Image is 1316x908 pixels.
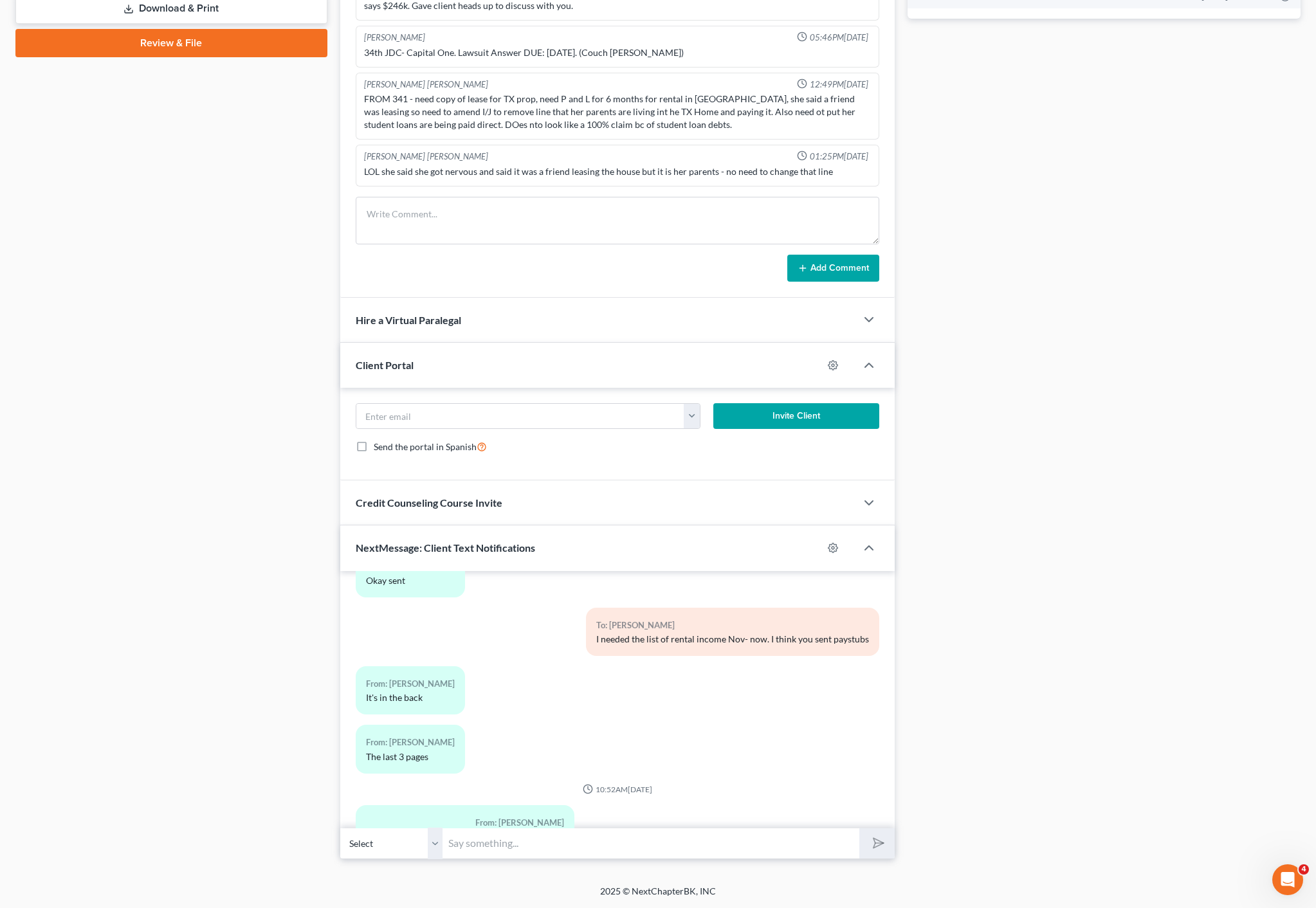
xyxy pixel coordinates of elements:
span: Credit Counseling Course Invite [356,496,502,509]
div: To: [PERSON_NAME] [596,618,869,633]
div: It's in the back [366,691,455,704]
span: Send the portal in Spanish [374,441,477,452]
div: LOL she said she got nervous and said it was a friend leasing the house but it is her parents - n... [364,165,872,178]
input: Enter email [356,404,685,428]
span: 05:46PM[DATE] [810,32,868,44]
div: Okay sent [366,574,455,587]
div: FROM 341 - need copy of lease for TX prop, need P and L for 6 months for rental in [GEOGRAPHIC_DA... [364,93,872,131]
div: From: [PERSON_NAME] [366,676,455,691]
span: 12:49PM[DATE] [810,78,868,91]
div: [PERSON_NAME] [PERSON_NAME] [364,150,488,163]
input: Say something... [443,828,860,859]
button: Add Comment [787,255,879,282]
span: 4 [1299,864,1309,875]
div: From: [PERSON_NAME] [366,815,564,830]
span: NextMessage: Client Text Notifications [356,541,535,554]
div: I needed the list of rental income Nov- now. I think you sent paystubs [596,633,869,646]
span: 01:25PM[DATE] [810,150,868,163]
span: Hire a Virtual Paralegal [356,314,461,326]
div: 2025 © NextChapterBK, INC [291,885,1025,908]
div: 34th JDC- Capital One. Lawsuit Answer DUE: [DATE]. (Couch [PERSON_NAME]) [364,46,872,59]
div: 10:52AM[DATE] [356,784,880,795]
div: [PERSON_NAME] [364,32,425,44]
div: [PERSON_NAME] [PERSON_NAME] [364,78,488,91]
a: Review & File [15,29,327,57]
span: Client Portal [356,359,414,371]
div: The last 3 pages [366,750,455,763]
div: From: [PERSON_NAME] [366,735,455,750]
button: Invite Client [713,403,879,429]
iframe: Intercom live chat [1272,864,1303,895]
